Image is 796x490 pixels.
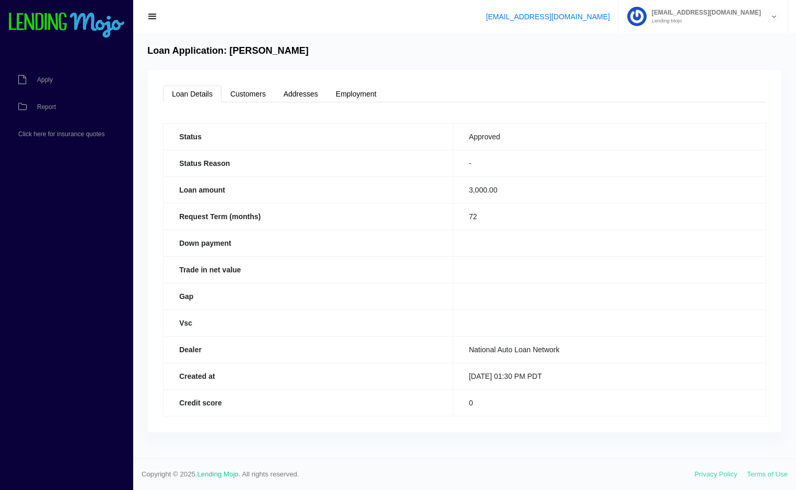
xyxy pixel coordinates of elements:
[647,9,761,16] span: [EMAIL_ADDRESS][DOMAIN_NAME]
[327,86,385,102] a: Employment
[18,131,104,137] span: Click here for insurance quotes
[486,13,610,21] a: [EMAIL_ADDRESS][DOMAIN_NAME]
[37,77,53,83] span: Apply
[647,18,761,23] small: Lending Mojo
[163,336,453,363] th: Dealer
[163,283,453,309] th: Gap
[163,256,453,283] th: Trade in net value
[163,176,453,203] th: Loan amount
[453,123,766,150] td: Approved
[163,123,453,150] th: Status
[453,203,766,230] td: 72
[747,470,788,478] a: Terms of Use
[453,363,766,389] td: [DATE] 01:30 PM PDT
[453,176,766,203] td: 3,000.00
[163,86,221,102] a: Loan Details
[453,389,766,416] td: 0
[627,7,647,26] img: Profile image
[163,389,453,416] th: Credit score
[163,203,453,230] th: Request Term (months)
[37,104,56,110] span: Report
[163,150,453,176] th: Status Reason
[453,150,766,176] td: -
[197,470,239,478] a: Lending Mojo
[163,363,453,389] th: Created at
[142,469,695,480] span: Copyright © 2025. . All rights reserved.
[221,86,275,102] a: Customers
[275,86,327,102] a: Addresses
[453,336,766,363] td: National Auto Loan Network
[8,13,125,39] img: logo-small.png
[695,470,738,478] a: Privacy Policy
[163,230,453,256] th: Down payment
[147,45,309,57] h4: Loan Application: [PERSON_NAME]
[163,309,453,336] th: Vsc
